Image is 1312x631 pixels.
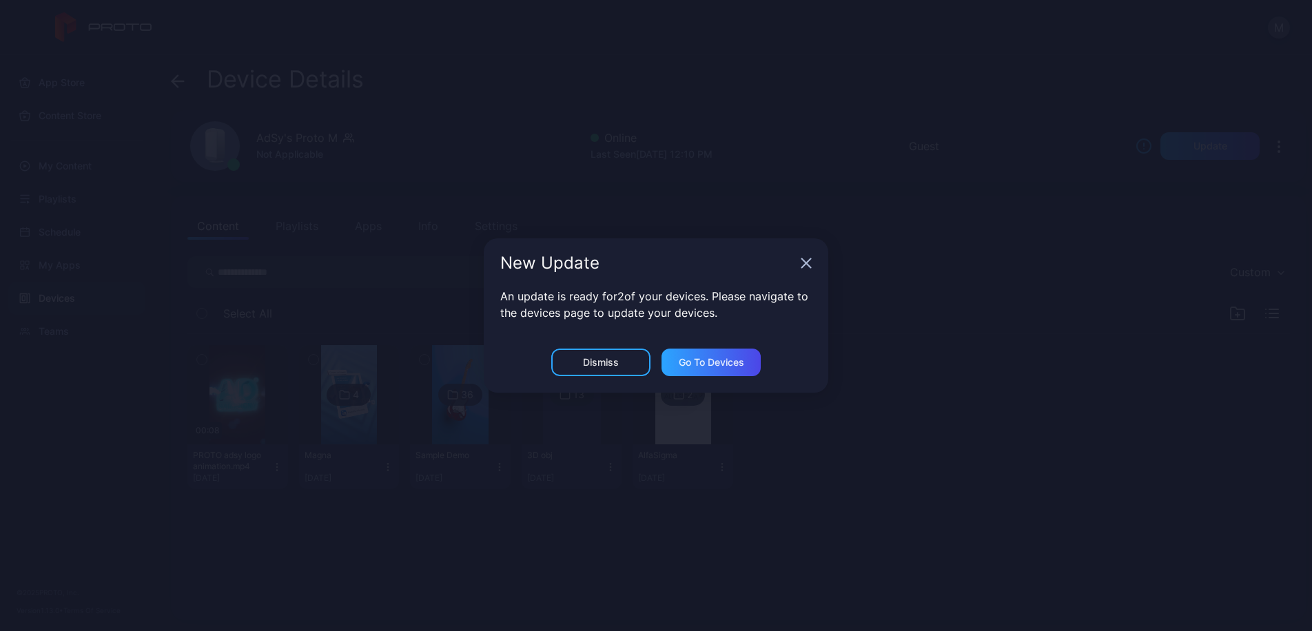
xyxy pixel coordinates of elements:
[500,288,812,321] p: An update is ready for 2 of your devices. Please navigate to the devices page to update your devi...
[662,349,761,376] button: Go to devices
[551,349,650,376] button: Dismiss
[679,357,744,368] div: Go to devices
[500,255,795,271] div: New Update
[583,357,619,368] div: Dismiss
